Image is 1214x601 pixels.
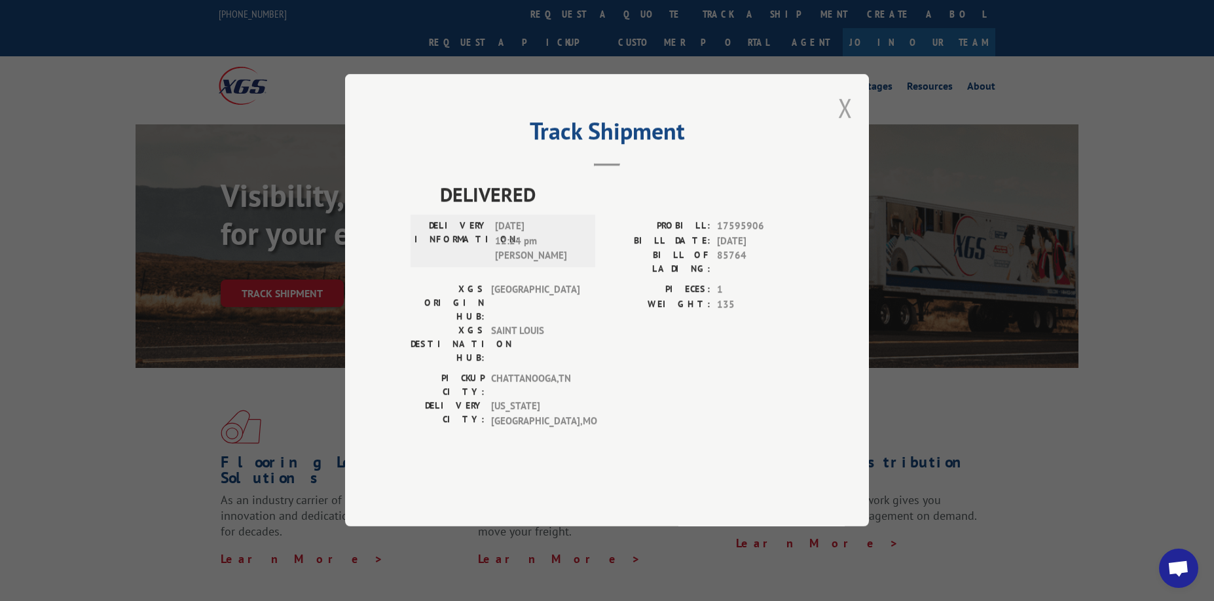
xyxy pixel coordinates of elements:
label: PICKUP CITY: [411,372,485,399]
label: PIECES: [607,283,710,298]
span: 17595906 [717,219,803,234]
label: WEIGHT: [607,297,710,312]
span: [DATE] [717,234,803,249]
label: XGS ORIGIN HUB: [411,283,485,324]
span: DELIVERED [440,180,803,209]
label: DELIVERY CITY: [411,399,485,429]
label: BILL DATE: [607,234,710,249]
span: [DATE] 12:24 pm [PERSON_NAME] [495,219,583,264]
label: PROBILL: [607,219,710,234]
span: [GEOGRAPHIC_DATA] [491,283,579,324]
button: Close modal [838,90,853,125]
span: 1 [717,283,803,298]
label: BILL OF LADING: [607,249,710,276]
span: 135 [717,297,803,312]
span: [US_STATE][GEOGRAPHIC_DATA] , MO [491,399,579,429]
label: XGS DESTINATION HUB: [411,324,485,365]
div: Open chat [1159,549,1198,588]
span: SAINT LOUIS [491,324,579,365]
h2: Track Shipment [411,122,803,147]
span: CHATTANOOGA , TN [491,372,579,399]
label: DELIVERY INFORMATION: [414,219,488,264]
span: 85764 [717,249,803,276]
